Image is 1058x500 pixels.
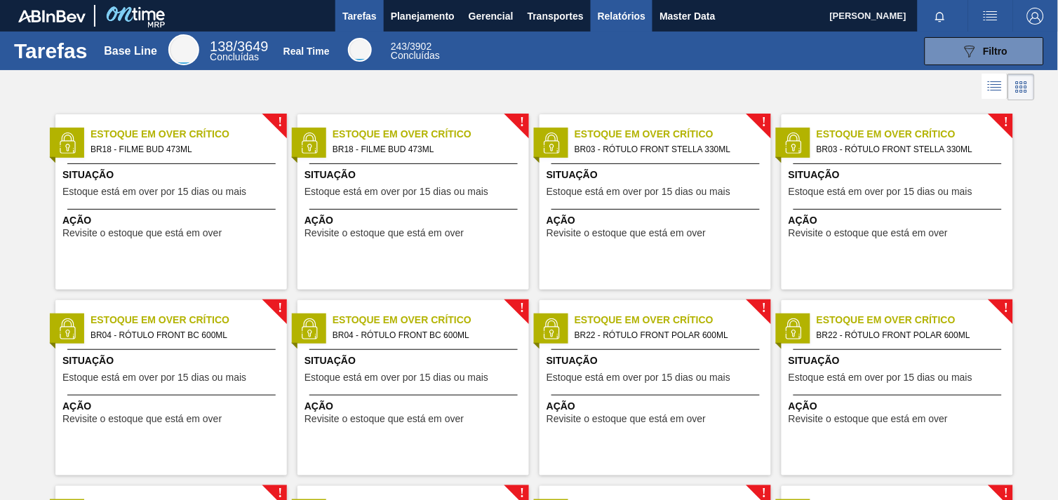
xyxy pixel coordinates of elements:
[789,399,1010,414] span: Ação
[57,133,78,154] img: status
[547,353,768,368] span: Situação
[104,45,157,58] div: Base Line
[299,318,320,339] img: status
[304,353,525,368] span: Situação
[304,399,525,414] span: Ação
[762,489,766,499] span: !
[520,303,524,313] span: !
[789,187,972,197] span: Estoque está em over por 15 dias ou mais
[91,313,287,327] span: Estoque em Over Crítico
[575,142,760,157] span: BR03 - RÓTULO FRONT STELLA 330ML
[62,228,222,238] span: Revisite o estoque que está em over
[541,133,562,154] img: status
[278,117,282,128] span: !
[598,8,645,25] span: Relatórios
[333,327,518,343] span: BR04 - RÓTULO FRONT BC 600ML
[982,74,1008,100] div: Visão em Lista
[304,213,525,228] span: Ação
[789,213,1010,228] span: Ação
[547,228,706,238] span: Revisite o estoque que está em over
[91,142,276,157] span: BR18 - FILME BUD 473ML
[333,313,529,327] span: Estoque em Over Crítico
[520,489,524,499] span: !
[762,117,766,128] span: !
[304,168,525,182] span: Situação
[547,168,768,182] span: Situação
[1004,489,1008,499] span: !
[659,8,715,25] span: Master Data
[57,318,78,339] img: status
[547,213,768,228] span: Ação
[62,168,283,182] span: Situação
[817,313,1013,327] span: Estoque em Over Crítico
[210,41,268,62] div: Base Line
[918,6,963,26] button: Notificações
[391,8,455,25] span: Planejamento
[62,414,222,424] span: Revisite o estoque que está em over
[547,414,706,424] span: Revisite o estoque que está em over
[391,50,440,61] span: Concluídas
[789,228,948,238] span: Revisite o estoque que está em over
[783,133,804,154] img: status
[278,303,282,313] span: !
[304,228,464,238] span: Revisite o estoque que está em over
[762,303,766,313] span: !
[469,8,514,25] span: Gerencial
[391,42,440,60] div: Real Time
[278,489,282,499] span: !
[333,142,518,157] span: BR18 - FILME BUD 473ML
[575,313,771,327] span: Estoque em Over Crítico
[789,372,972,383] span: Estoque está em over por 15 dias ou mais
[817,327,1002,343] span: BR22 - RÓTULO FRONT POLAR 600ML
[391,41,431,52] span: / 3902
[547,187,730,197] span: Estoque está em over por 15 dias ou mais
[342,8,377,25] span: Tarefas
[91,127,287,142] span: Estoque em Over Crítico
[283,46,330,57] div: Real Time
[817,127,1013,142] span: Estoque em Over Crítico
[1008,74,1035,100] div: Visão em Cards
[62,213,283,228] span: Ação
[789,353,1010,368] span: Situação
[541,318,562,339] img: status
[304,414,464,424] span: Revisite o estoque que está em over
[210,51,259,62] span: Concluídas
[817,142,1002,157] span: BR03 - RÓTULO FRONT STELLA 330ML
[299,133,320,154] img: status
[62,372,246,383] span: Estoque está em over por 15 dias ou mais
[783,318,804,339] img: status
[210,39,268,54] span: / 3649
[984,46,1008,57] span: Filtro
[789,168,1010,182] span: Situação
[1004,303,1008,313] span: !
[575,127,771,142] span: Estoque em Over Crítico
[547,399,768,414] span: Ação
[925,37,1044,65] button: Filtro
[547,372,730,383] span: Estoque está em over por 15 dias ou mais
[1004,117,1008,128] span: !
[982,8,999,25] img: userActions
[91,327,276,343] span: BR04 - RÓTULO FRONT BC 600ML
[62,399,283,414] span: Ação
[14,43,88,59] h1: Tarefas
[304,372,488,383] span: Estoque está em over por 15 dias ou mais
[304,187,488,197] span: Estoque está em over por 15 dias ou mais
[348,38,372,62] div: Real Time
[520,117,524,128] span: !
[1027,8,1044,25] img: Logout
[391,41,407,52] span: 243
[62,353,283,368] span: Situação
[575,327,760,343] span: BR22 - RÓTULO FRONT POLAR 600ML
[210,39,233,54] span: 138
[62,187,246,197] span: Estoque está em over por 15 dias ou mais
[528,8,584,25] span: Transportes
[18,10,86,22] img: TNhmsLtSVTkK8tSr43FrP2fwEKptu5GPRR3wAAAABJRU5ErkJggg==
[333,127,529,142] span: Estoque em Over Crítico
[168,34,199,65] div: Base Line
[789,414,948,424] span: Revisite o estoque que está em over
